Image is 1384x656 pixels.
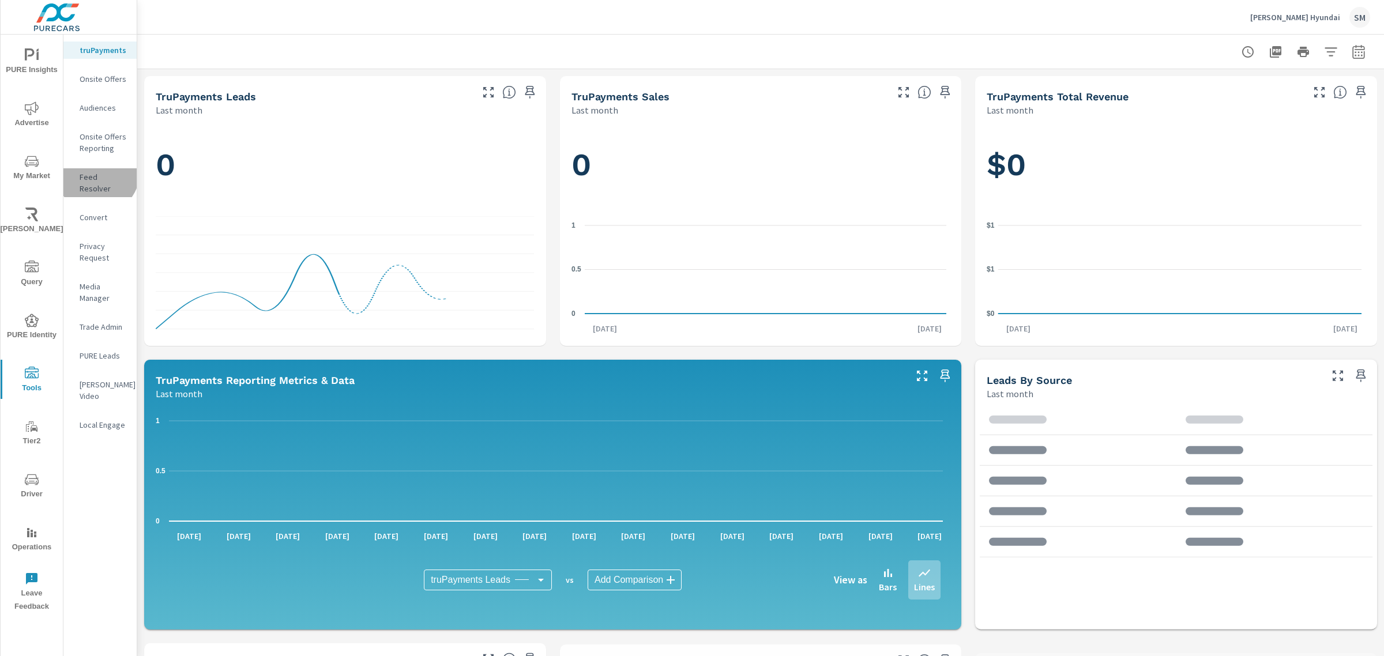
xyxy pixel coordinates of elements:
span: The number of truPayments leads. [502,85,516,99]
button: Make Fullscreen [1310,83,1329,101]
div: Privacy Request [63,237,137,266]
p: PURE Leads [80,350,127,361]
p: [DATE] [514,530,555,542]
p: Last month [571,103,618,117]
span: Driver [4,473,59,501]
span: [PERSON_NAME] [4,208,59,236]
div: nav menu [1,35,63,618]
p: Feed Resolver [80,171,127,194]
p: [DATE] [712,530,753,542]
p: [DATE] [909,530,950,542]
text: 1 [156,417,160,425]
p: Local Engage [80,419,127,431]
h5: truPayments Reporting Metrics & Data [156,374,355,386]
span: Add Comparison [595,574,663,586]
button: "Export Report to PDF" [1264,40,1287,63]
text: 0.5 [571,265,581,273]
p: truPayments [80,44,127,56]
div: Convert [63,209,137,226]
button: Apply Filters [1319,40,1342,63]
p: [DATE] [860,530,901,542]
h5: truPayments Total Revenue [987,91,1129,103]
button: Make Fullscreen [913,367,931,385]
text: 1 [571,221,576,229]
p: Bars [879,580,897,594]
h1: 0 [571,145,950,184]
p: [DATE] [663,530,703,542]
p: Trade Admin [80,321,127,333]
p: [DATE] [169,530,209,542]
div: Add Comparison [588,570,682,590]
p: [DATE] [761,530,802,542]
p: [DATE] [317,530,358,542]
p: Onsite Offers Reporting [80,131,127,154]
text: $1 [987,221,995,229]
p: [DATE] [585,323,625,334]
div: [PERSON_NAME] Video [63,376,137,405]
span: Save this to your personalized report [936,367,954,385]
div: SM [1349,7,1370,28]
h6: View as [834,574,867,586]
p: [DATE] [268,530,308,542]
text: $0 [987,310,995,318]
span: Tools [4,367,59,395]
p: [DATE] [613,530,653,542]
p: Last month [987,387,1033,401]
h5: truPayments Sales [571,91,670,103]
div: Feed Resolver [63,168,137,197]
text: 0 [571,310,576,318]
p: [PERSON_NAME] Video [80,379,127,402]
span: Leave Feedback [4,572,59,613]
span: Tier2 [4,420,59,448]
p: Last month [156,103,202,117]
span: Advertise [4,101,59,130]
span: Save this to your personalized report [1352,367,1370,385]
p: Convert [80,212,127,223]
div: Onsite Offers [63,70,137,88]
p: [DATE] [998,323,1039,334]
button: Select Date Range [1347,40,1370,63]
span: Query [4,261,59,289]
p: Media Manager [80,281,127,304]
span: My Market [4,154,59,183]
div: Local Engage [63,416,137,433]
p: [DATE] [219,530,259,542]
button: Print Report [1292,40,1315,63]
h1: 0 [156,145,535,184]
p: Onsite Offers [80,73,127,85]
p: [DATE] [366,530,407,542]
span: Operations [4,526,59,554]
div: Trade Admin [63,318,137,335]
p: vs [552,575,588,585]
div: truPayments Leads [424,570,552,590]
h5: Leads By Source [987,374,1072,386]
h1: $0 [987,145,1366,184]
p: [DATE] [416,530,456,542]
div: Audiences [63,99,137,116]
span: Save this to your personalized report [521,83,539,101]
span: Save this to your personalized report [1352,83,1370,101]
p: Last month [987,103,1033,117]
p: [DATE] [564,530,604,542]
h5: truPayments Leads [156,91,256,103]
span: PURE Insights [4,48,59,77]
text: 0.5 [156,467,166,475]
span: Total revenue from sales matched to a truPayments lead. [Source: This data is sourced from the de... [1333,85,1347,99]
p: [DATE] [811,530,851,542]
text: $1 [987,265,995,273]
p: Last month [156,387,202,401]
p: Audiences [80,102,127,114]
text: 0 [156,517,160,525]
div: PURE Leads [63,347,137,364]
p: Privacy Request [80,240,127,263]
p: [DATE] [1325,323,1366,334]
div: Media Manager [63,278,137,307]
span: Save this to your personalized report [936,83,954,101]
span: PURE Identity [4,314,59,342]
button: Make Fullscreen [479,83,498,101]
div: Onsite Offers Reporting [63,128,137,157]
p: Lines [914,580,935,594]
button: Make Fullscreen [1329,367,1347,385]
div: truPayments [63,42,137,59]
p: [DATE] [909,323,950,334]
